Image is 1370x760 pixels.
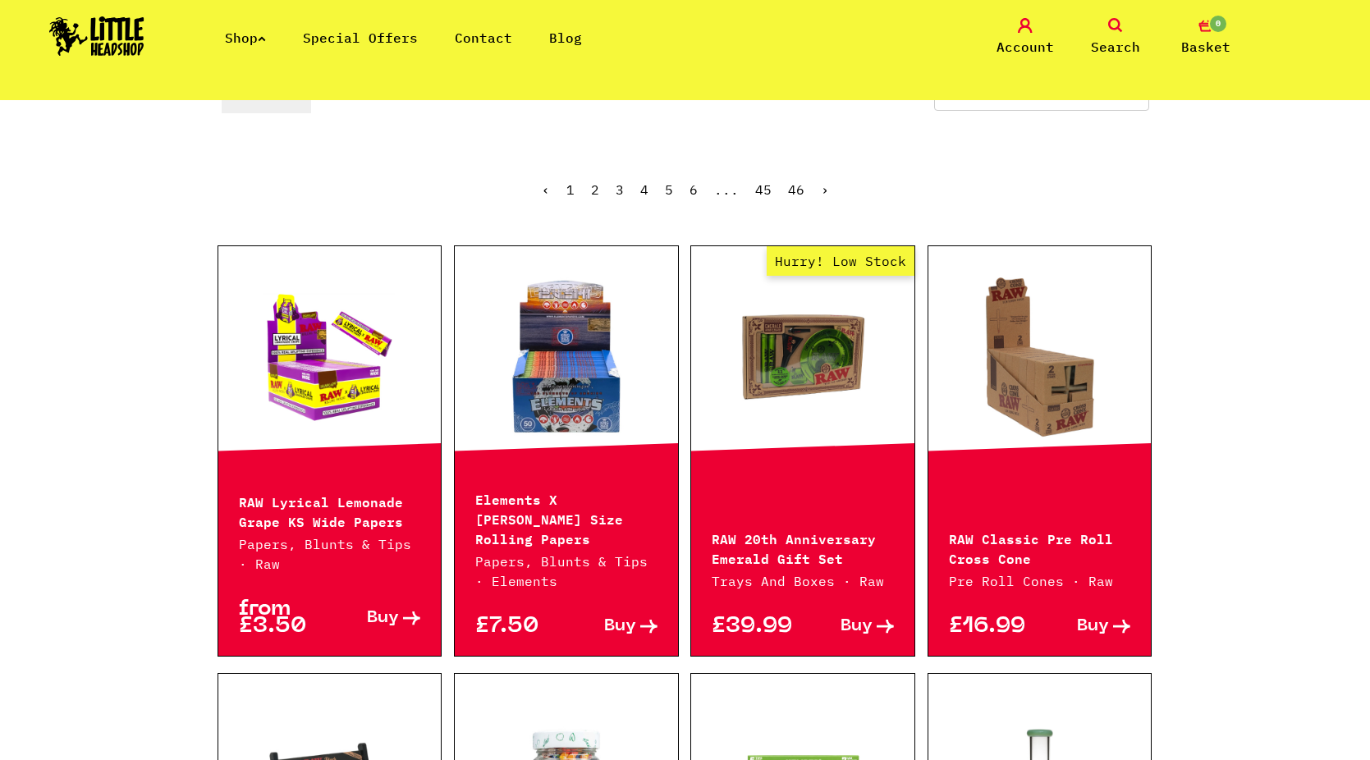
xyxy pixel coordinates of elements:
[949,571,1131,591] p: Pre Roll Cones · Raw
[303,30,418,46] a: Special Offers
[542,183,550,196] li: « Previous
[49,16,144,56] img: Little Head Shop Logo
[1074,18,1157,57] a: Search
[949,528,1131,567] p: RAW Classic Pre Roll Cross Cone
[714,181,739,198] span: ...
[1091,37,1140,57] span: Search
[712,571,894,591] p: Trays And Boxes · Raw
[821,181,829,198] a: Next »
[542,181,550,198] span: ‹
[239,601,330,635] p: from £3.50
[329,601,420,635] a: Buy
[475,618,566,635] p: £7.50
[712,528,894,567] p: RAW 20th Anniversary Emerald Gift Set
[803,618,894,635] a: Buy
[616,181,624,198] a: 3
[1040,618,1131,635] a: Buy
[475,488,658,547] p: Elements X [PERSON_NAME] Size Rolling Papers
[690,181,698,198] a: 6
[712,618,803,635] p: £39.99
[566,618,658,635] a: Buy
[841,618,873,635] span: Buy
[367,610,399,627] span: Buy
[1077,618,1109,635] span: Buy
[239,491,421,530] p: RAW Lyrical Lemonade Grape KS Wide Papers
[1181,37,1230,57] span: Basket
[455,30,512,46] a: Contact
[640,181,648,198] a: 4
[767,246,914,276] span: Hurry! Low Stock
[755,181,772,198] a: 45
[691,275,914,439] a: Hurry! Low Stock
[591,181,599,198] a: 2
[549,30,582,46] a: Blog
[566,181,575,198] span: 1
[665,181,673,198] a: 5
[1165,18,1247,57] a: 0 Basket
[949,618,1040,635] p: £16.99
[239,534,421,574] p: Papers, Blunts & Tips · Raw
[788,181,804,198] a: 46
[997,37,1054,57] span: Account
[225,30,266,46] a: Shop
[1208,14,1228,34] span: 0
[604,618,636,635] span: Buy
[475,552,658,591] p: Papers, Blunts & Tips · Elements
